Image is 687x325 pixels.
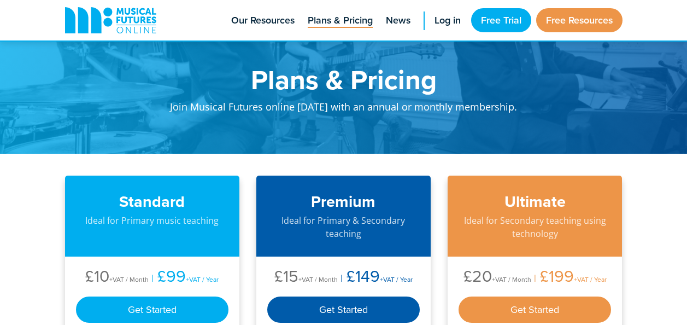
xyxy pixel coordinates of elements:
span: +VAT / Month [109,275,149,284]
a: Free Trial [471,8,531,32]
h3: Ultimate [459,192,612,211]
li: £199 [531,268,607,288]
h3: Standard [76,192,229,211]
li: £149 [338,268,413,288]
p: Join Musical Futures online [DATE] with an annual or monthly membership. [131,93,557,126]
div: Get Started [76,297,229,323]
p: Ideal for Primary music teaching [76,214,229,227]
a: Free Resources [536,8,623,32]
span: Our Resources [231,13,295,28]
div: Get Started [267,297,420,323]
p: Ideal for Primary & Secondary teaching [267,214,420,240]
li: £20 [463,268,531,288]
span: +VAT / Month [492,275,531,284]
span: Plans & Pricing [308,13,373,28]
span: +VAT / Month [298,275,338,284]
div: Get Started [459,297,612,323]
p: Ideal for Secondary teaching using technology [459,214,612,240]
h1: Plans & Pricing [131,66,557,93]
li: £10 [85,268,149,288]
span: News [386,13,410,28]
li: £99 [149,268,219,288]
span: Log in [434,13,461,28]
span: +VAT / Year [574,275,607,284]
li: £15 [274,268,338,288]
span: +VAT / Year [380,275,413,284]
span: +VAT / Year [186,275,219,284]
h3: Premium [267,192,420,211]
